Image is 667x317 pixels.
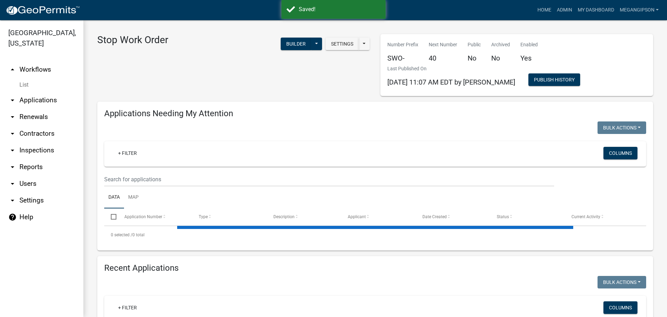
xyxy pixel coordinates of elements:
datatable-header-cell: Status [490,208,565,225]
span: Application Number [124,214,162,219]
i: arrow_drop_down [8,96,17,104]
datatable-header-cell: Date Created [415,208,490,225]
span: Applicant [348,214,366,219]
a: + Filter [113,301,142,314]
p: Last Published On [387,65,515,72]
datatable-header-cell: Current Activity [565,208,639,225]
h5: 40 [429,54,457,62]
h5: SWO- [387,54,418,62]
datatable-header-cell: Applicant [341,208,416,225]
i: arrow_drop_up [8,65,17,74]
i: arrow_drop_down [8,180,17,188]
a: + Filter [113,147,142,159]
span: Date Created [422,214,447,219]
i: help [8,213,17,221]
i: arrow_drop_down [8,129,17,138]
h5: Yes [520,54,538,62]
p: Next Number [429,41,457,48]
p: Number Prefix [387,41,418,48]
button: Bulk Actions [598,121,646,134]
p: Archived [491,41,510,48]
button: Settings [326,38,359,50]
button: Columns [603,301,637,314]
wm-modal-confirm: Workflow Publish History [528,78,580,83]
datatable-header-cell: Select [104,208,117,225]
a: Home [535,3,554,17]
span: Current Activity [571,214,600,219]
button: Bulk Actions [598,276,646,288]
datatable-header-cell: Application Number [117,208,192,225]
div: 0 total [104,226,646,244]
datatable-header-cell: Description [266,208,341,225]
p: Enabled [520,41,538,48]
i: arrow_drop_down [8,146,17,154]
button: Builder [281,38,311,50]
span: Description [273,214,295,219]
a: My Dashboard [575,3,617,17]
span: [DATE] 11:07 AM EDT by [PERSON_NAME] [387,78,515,86]
i: arrow_drop_down [8,113,17,121]
span: Type [199,214,208,219]
i: arrow_drop_down [8,163,17,171]
button: Columns [603,147,637,159]
h5: No [468,54,481,62]
a: megangipson [617,3,661,17]
input: Search for applications [104,172,554,187]
span: Status [497,214,509,219]
p: Public [468,41,481,48]
datatable-header-cell: Type [192,208,267,225]
h4: Recent Applications [104,263,646,273]
a: Map [124,187,143,209]
h4: Applications Needing My Attention [104,109,646,119]
span: 0 selected / [111,232,132,237]
a: Admin [554,3,575,17]
h5: No [491,54,510,62]
a: Data [104,187,124,209]
div: Saved! [299,5,380,14]
i: arrow_drop_down [8,196,17,205]
button: Publish History [528,73,580,86]
h3: Stop Work Order [97,34,168,46]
